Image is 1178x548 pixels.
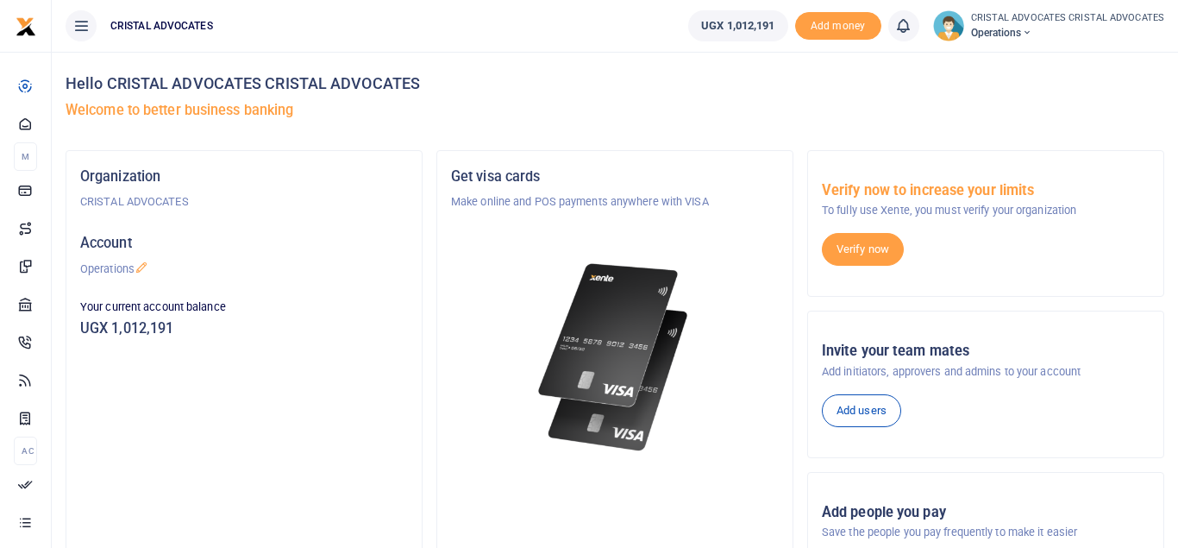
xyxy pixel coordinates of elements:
p: Operations [80,261,408,278]
p: Add initiators, approvers and admins to your account [822,363,1150,381]
h5: Get visa cards [451,168,779,186]
span: Add money [795,12,881,41]
span: Operations [971,25,1165,41]
a: profile-user CRISTAL ADVOCATES CRISTAL ADVOCATES Operations [933,10,1165,41]
h5: UGX 1,012,191 [80,320,408,337]
h5: Organization [80,168,408,186]
li: Ac [14,437,37,465]
a: UGX 1,012,191 [688,10,787,41]
img: profile-user [933,10,964,41]
img: xente-_physical_cards.png [533,252,697,463]
span: UGX 1,012,191 [701,17,774,35]
li: Wallet ballance [681,10,794,41]
h5: Account [80,235,408,252]
a: Add users [822,394,901,427]
p: To fully use Xente, you must verify your organization [822,202,1150,219]
h5: Welcome to better business banking [66,102,1164,119]
p: Your current account balance [80,299,408,316]
span: CRISTAL ADVOCATES [103,18,220,34]
h4: Hello CRISTAL ADVOCATES CRISTAL ADVOCATES [66,74,1164,93]
p: CRISTAL ADVOCATES [80,193,408,211]
a: Add money [795,18,881,31]
li: Toup your wallet [795,12,881,41]
a: logo-small logo-large logo-large [16,19,36,32]
h5: Add people you pay [822,504,1150,521]
p: Make online and POS payments anywhere with VISA [451,193,779,211]
li: M [14,142,37,171]
h5: Verify now to increase your limits [822,182,1150,199]
p: Save the people you pay frequently to make it easier [822,524,1150,541]
h5: Invite your team mates [822,343,1150,360]
a: Verify now [822,233,904,266]
small: CRISTAL ADVOCATES CRISTAL ADVOCATES [971,11,1165,26]
img: logo-small [16,16,36,37]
